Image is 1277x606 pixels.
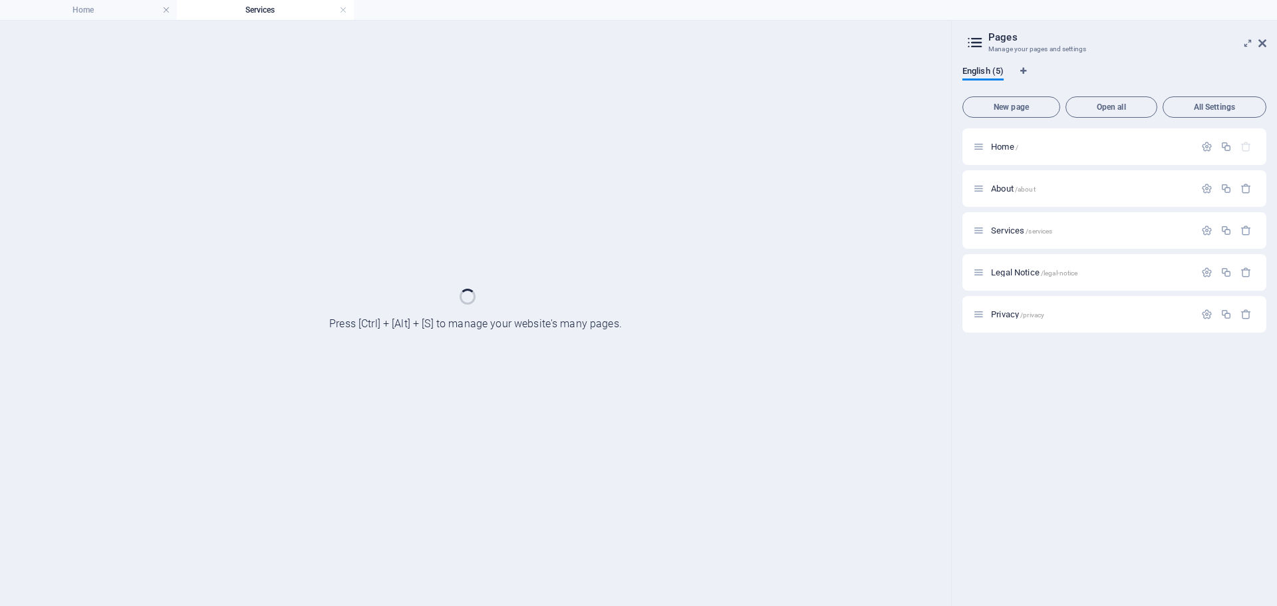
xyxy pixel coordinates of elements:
span: Click to open page [991,309,1044,319]
span: English (5) [962,63,1004,82]
span: Open all [1071,103,1151,111]
h2: Pages [988,31,1266,43]
span: Click to open page [991,226,1052,235]
div: The startpage cannot be deleted [1240,141,1252,152]
div: Settings [1201,141,1212,152]
span: All Settings [1169,103,1260,111]
button: All Settings [1163,96,1266,118]
span: /privacy [1020,311,1044,319]
div: Duplicate [1220,183,1232,194]
div: Language Tabs [962,66,1266,91]
span: /legal-notice [1041,269,1078,277]
div: Duplicate [1220,225,1232,236]
div: Settings [1201,225,1212,236]
span: /about [1015,186,1036,193]
button: Open all [1065,96,1157,118]
h4: Services [177,3,354,17]
span: / [1016,144,1018,151]
div: Settings [1201,183,1212,194]
div: Legal Notice/legal-notice [987,268,1195,277]
div: Remove [1240,309,1252,320]
button: New page [962,96,1060,118]
span: Click to open page [991,184,1036,194]
div: Duplicate [1220,141,1232,152]
div: Duplicate [1220,309,1232,320]
span: Click to open page [991,267,1077,277]
div: Settings [1201,267,1212,278]
div: Duplicate [1220,267,1232,278]
div: Remove [1240,225,1252,236]
span: Click to open page [991,142,1018,152]
div: Remove [1240,183,1252,194]
div: About/about [987,184,1195,193]
h3: Manage your pages and settings [988,43,1240,55]
div: Services/services [987,226,1195,235]
span: /services [1026,227,1052,235]
div: Privacy/privacy [987,310,1195,319]
span: New page [968,103,1054,111]
div: Settings [1201,309,1212,320]
div: Home/ [987,142,1195,151]
div: Remove [1240,267,1252,278]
